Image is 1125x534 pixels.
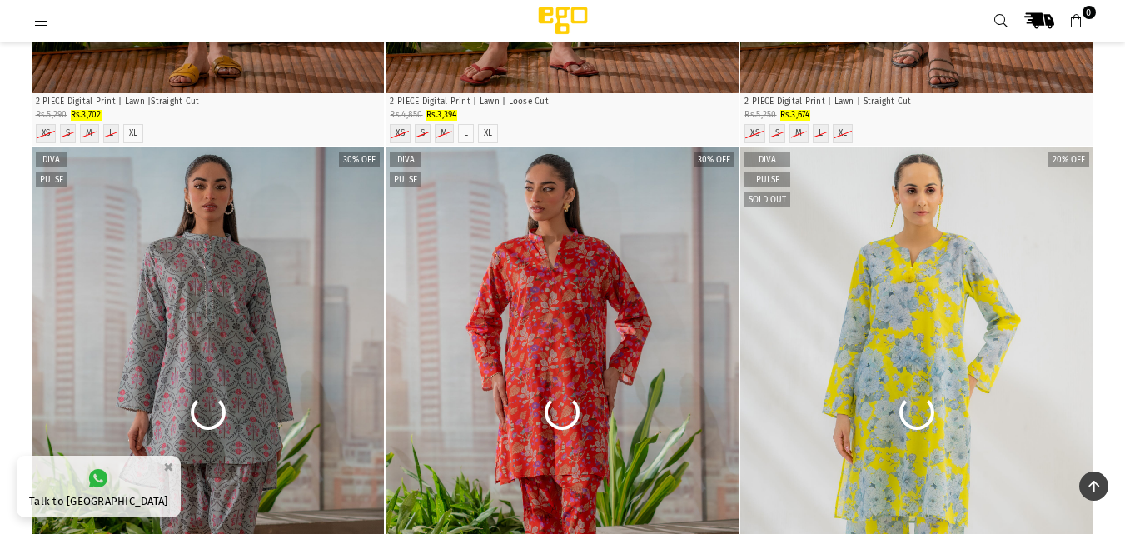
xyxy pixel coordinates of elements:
a: 0 [1062,6,1092,36]
label: L [819,128,823,139]
p: 2 PIECE Digital Print | Lawn | Loose Cut [390,96,734,108]
label: Diva [36,152,67,167]
label: XS [750,128,759,139]
span: Rs.3,394 [426,110,457,120]
label: Diva [390,152,421,167]
img: Ego [492,4,634,37]
span: Rs.4,850 [390,110,422,120]
span: Rs.3,702 [71,110,102,120]
a: Talk to [GEOGRAPHIC_DATA] [17,456,181,517]
span: Rs.5,290 [36,110,67,120]
label: L [464,128,468,139]
label: Pulse [390,172,421,187]
button: × [158,453,178,481]
label: XL [484,128,493,139]
label: M [795,128,802,139]
label: M [441,128,447,139]
label: L [109,128,113,139]
span: Rs.5,250 [744,110,776,120]
label: Pulse [36,172,67,187]
label: XL [129,128,138,139]
label: 30% off [339,152,380,167]
label: S [66,128,70,139]
label: Diva [744,152,790,167]
label: XS [42,128,51,139]
span: 0 [1083,6,1096,19]
label: XS [396,128,405,139]
label: M [86,128,92,139]
label: S [421,128,425,139]
p: 2 PIECE Digital Print | Lawn | Straight Cut [744,96,1089,108]
span: Rs.3,674 [780,110,810,120]
a: Search [987,6,1017,36]
label: XL [839,128,848,139]
label: 30% off [694,152,734,167]
a: Menu [27,14,57,27]
span: Sold out [749,195,786,205]
p: 2 PIECE Digital Print | Lawn |Straight Cut [36,96,381,108]
label: 20% off [1048,152,1089,167]
label: Pulse [744,172,790,187]
label: S [775,128,779,139]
